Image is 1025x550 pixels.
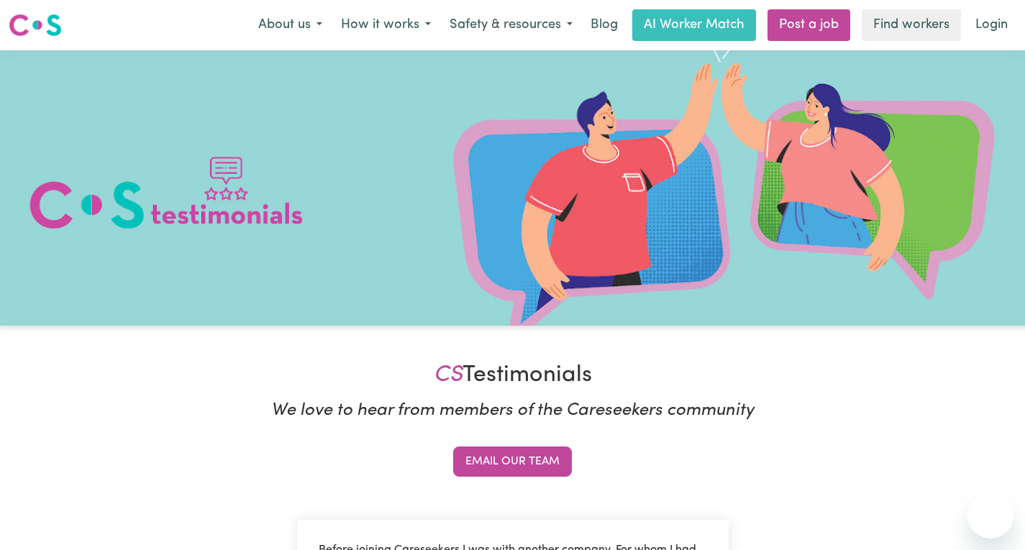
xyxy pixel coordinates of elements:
iframe: Button to launch messaging window [967,492,1013,538]
span: CS [434,364,463,387]
a: Login [967,9,1016,41]
a: Post a job [767,9,850,41]
img: Careseekers logo [9,12,62,38]
a: Email our team [453,446,572,477]
a: Careseekers logo [9,9,62,42]
a: AI Worker Match [632,9,756,41]
a: Find workers [862,9,961,41]
button: Safety & resources [440,10,582,40]
button: How it works [332,10,440,40]
button: About us [249,10,332,40]
a: Blog [582,9,627,41]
